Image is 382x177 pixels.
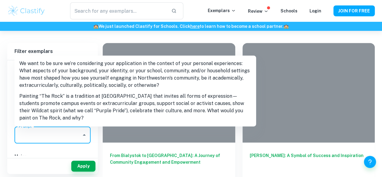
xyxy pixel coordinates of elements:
[110,152,228,172] h6: From Bialystok to [GEOGRAPHIC_DATA]: A Journey of Community Engagement and Empowerment
[70,2,167,19] input: Search for any exemplars...
[364,156,376,168] button: Help and Feedback
[310,8,321,13] a: Login
[80,131,88,139] button: Close
[93,24,98,29] span: 🏫
[14,91,256,123] li: Painting “The Rock” is a tradition at [GEOGRAPHIC_DATA] that invites all forms of expression—stud...
[1,23,381,30] h6: We just launched Clastify for Schools. Click to learn how to become a school partner.
[248,8,268,15] p: Review
[333,5,375,16] button: JOIN FOR FREE
[7,43,98,60] h6: Filter exemplars
[71,161,95,172] button: Apply
[281,8,297,13] a: Schools
[250,152,368,172] h6: [PERSON_NAME]: A Symbol of Success and Inspiration
[7,5,46,17] img: Clastify logo
[14,58,256,91] li: We want to be sure we’re considering your application in the context of your personal experiences...
[284,24,289,29] span: 🏫
[14,153,91,160] h6: Major
[14,123,256,163] li: Northwestern fosters a distinctively interdisciplinary culture. We believe discovery and innovati...
[208,7,236,14] p: Exemplars
[190,24,200,29] a: here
